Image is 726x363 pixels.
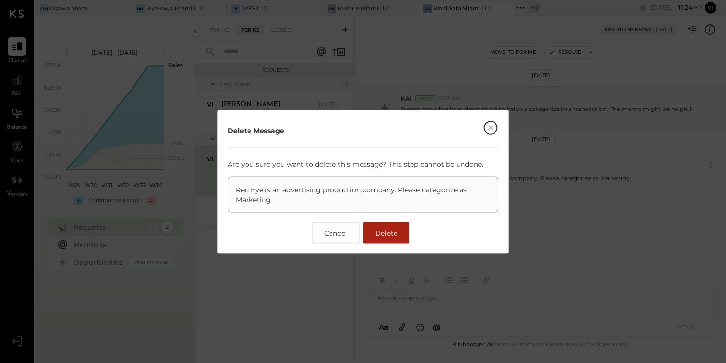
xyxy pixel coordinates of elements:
[228,126,284,135] div: Delete Message
[228,159,498,169] p: Are you sure you want to delete this message? This step cannot be undone.
[236,185,490,204] p: Red Eye is an advertising production company. Please categorize as Marketing
[312,222,360,243] button: Cancel
[375,228,397,237] span: Delete
[363,222,409,243] button: Delete
[324,228,347,237] span: Cancel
